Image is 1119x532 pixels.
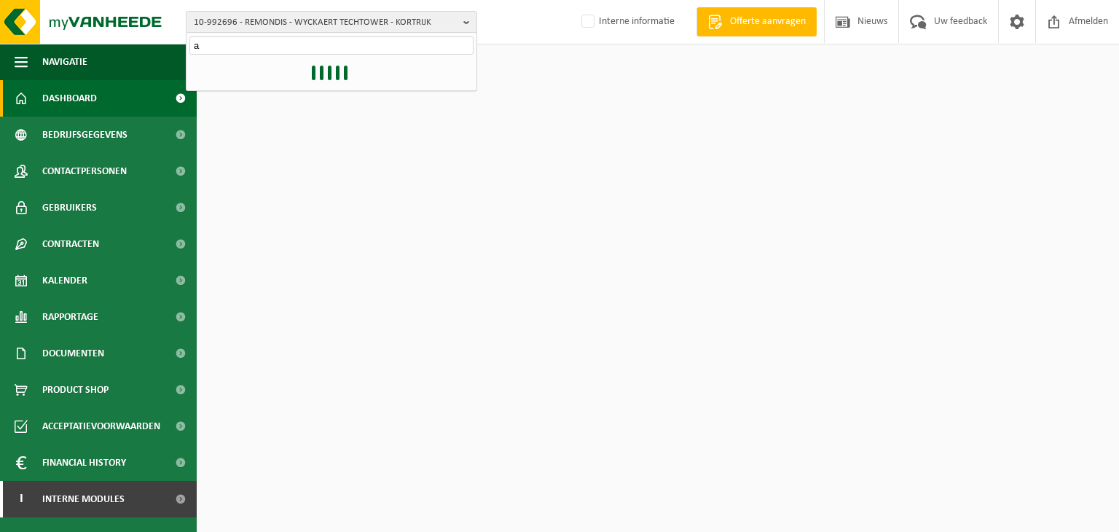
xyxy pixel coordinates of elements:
[42,80,97,117] span: Dashboard
[42,372,109,408] span: Product Shop
[186,11,477,33] button: 10-992696 - REMONDIS - WYCKAERT TECHTOWER - KORTRIJK
[42,262,87,299] span: Kalender
[578,11,675,33] label: Interne informatie
[696,7,817,36] a: Offerte aanvragen
[42,117,127,153] span: Bedrijfsgegevens
[726,15,809,29] span: Offerte aanvragen
[42,481,125,517] span: Interne modules
[42,44,87,80] span: Navigatie
[42,408,160,445] span: Acceptatievoorwaarden
[194,12,458,34] span: 10-992696 - REMONDIS - WYCKAERT TECHTOWER - KORTRIJK
[42,299,98,335] span: Rapportage
[42,445,126,481] span: Financial History
[15,481,28,517] span: I
[42,335,104,372] span: Documenten
[42,189,97,226] span: Gebruikers
[42,226,99,262] span: Contracten
[42,153,127,189] span: Contactpersonen
[189,36,474,55] input: Zoeken naar gekoppelde vestigingen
